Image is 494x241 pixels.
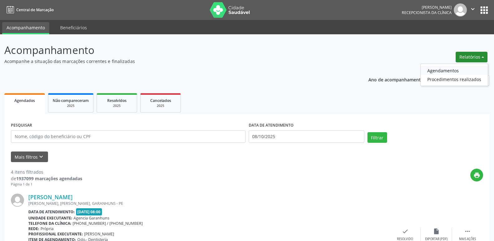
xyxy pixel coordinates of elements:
span: [PHONE_NUMBER] / [PHONE_NUMBER] [73,221,143,226]
div: 4 itens filtrados [11,169,82,175]
input: Nome, código do beneficiário ou CPF [11,130,246,143]
div: 2025 [101,104,132,108]
strong: 1937099 marcações agendadas [16,176,82,181]
div: 2025 [145,104,176,108]
span: Central de Marcação [16,7,54,12]
b: Data de atendimento: [28,209,75,214]
span: [PERSON_NAME] [84,231,114,237]
b: Unidade executante: [28,215,72,221]
button: Mais filtroskeyboard_arrow_down [11,152,48,162]
span: Própria [41,226,54,231]
span: Recepcionista da clínica [402,10,452,15]
p: Acompanhamento [4,42,344,58]
ul: Relatórios [420,64,488,86]
b: Telefone da clínica: [28,221,71,226]
p: Ano de acompanhamento [368,75,424,83]
input: Selecione um intervalo [249,130,364,143]
i: check [402,228,409,235]
div: de [11,175,82,182]
label: DATA DE ATENDIMENTO [249,121,294,130]
button: print [470,169,483,181]
a: [PERSON_NAME] [28,194,73,200]
b: Profissional executante: [28,231,83,237]
i: insert_drive_file [433,228,440,235]
a: Central de Marcação [4,5,54,15]
b: Rede: [28,226,39,231]
img: img [11,194,24,207]
button: apps [479,5,490,16]
span: Agencia Garanhuns [74,215,109,221]
button:  [467,3,479,17]
i:  [464,228,471,235]
div: 2025 [53,104,89,108]
div: [PERSON_NAME], [PERSON_NAME], GARANHUNS - PE [28,201,390,206]
i:  [469,6,476,12]
span: Não compareceram [53,98,89,103]
a: Acompanhamento [2,22,49,34]
i: print [473,172,480,179]
a: Beneficiários [56,22,91,33]
button: Relatórios [456,52,487,62]
span: [DATE] 08:00 [76,208,102,215]
span: Cancelados [150,98,171,103]
p: Acompanhe a situação das marcações correntes e finalizadas [4,58,344,65]
div: [PERSON_NAME] [402,5,452,10]
button: Filtrar [367,132,387,143]
div: Página 1 de 1 [11,182,82,187]
label: PESQUISAR [11,121,32,130]
a: Procedimentos realizados [421,75,488,84]
img: img [454,3,467,17]
i: keyboard_arrow_down [38,153,45,160]
a: Agendamentos [421,66,488,75]
span: Resolvidos [107,98,127,103]
span: Agendados [14,98,35,103]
